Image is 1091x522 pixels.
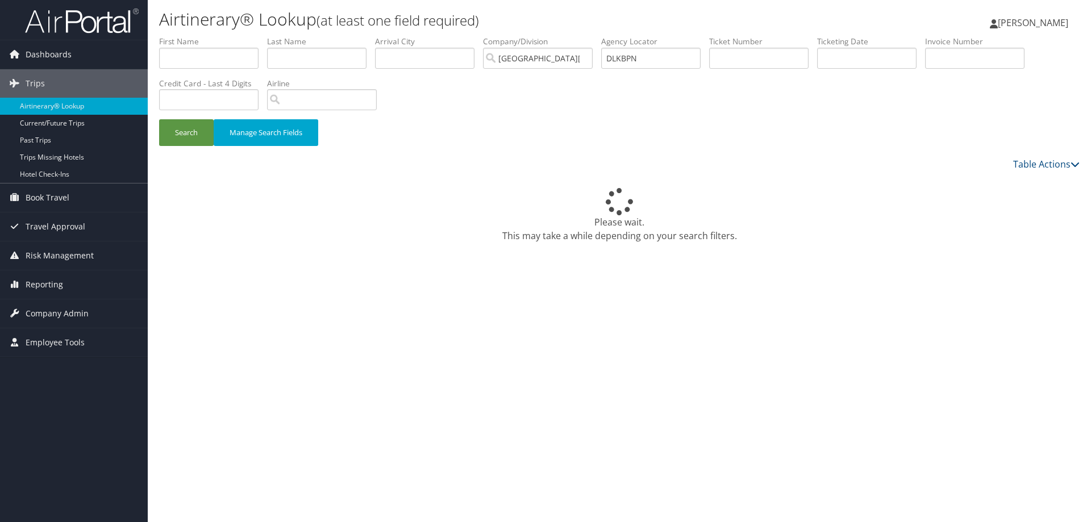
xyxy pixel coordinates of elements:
label: Ticket Number [709,36,817,47]
button: Manage Search Fields [214,119,318,146]
div: Please wait. This may take a while depending on your search filters. [159,188,1080,243]
span: Employee Tools [26,328,85,357]
label: Company/Division [483,36,601,47]
a: [PERSON_NAME] [990,6,1080,40]
label: Invoice Number [925,36,1033,47]
small: (at least one field required) [317,11,479,30]
img: airportal-logo.png [25,7,139,34]
span: Book Travel [26,183,69,212]
span: Travel Approval [26,212,85,241]
label: Credit Card - Last 4 Digits [159,78,267,89]
span: Trips [26,69,45,98]
span: Reporting [26,270,63,299]
label: Airline [267,78,385,89]
label: Arrival City [375,36,483,47]
span: [PERSON_NAME] [998,16,1068,29]
h1: Airtinerary® Lookup [159,7,773,31]
span: Company Admin [26,299,89,328]
label: First Name [159,36,267,47]
button: Search [159,119,214,146]
a: Table Actions [1013,158,1080,170]
label: Last Name [267,36,375,47]
label: Ticketing Date [817,36,925,47]
span: Dashboards [26,40,72,69]
span: Risk Management [26,241,94,270]
label: Agency Locator [601,36,709,47]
